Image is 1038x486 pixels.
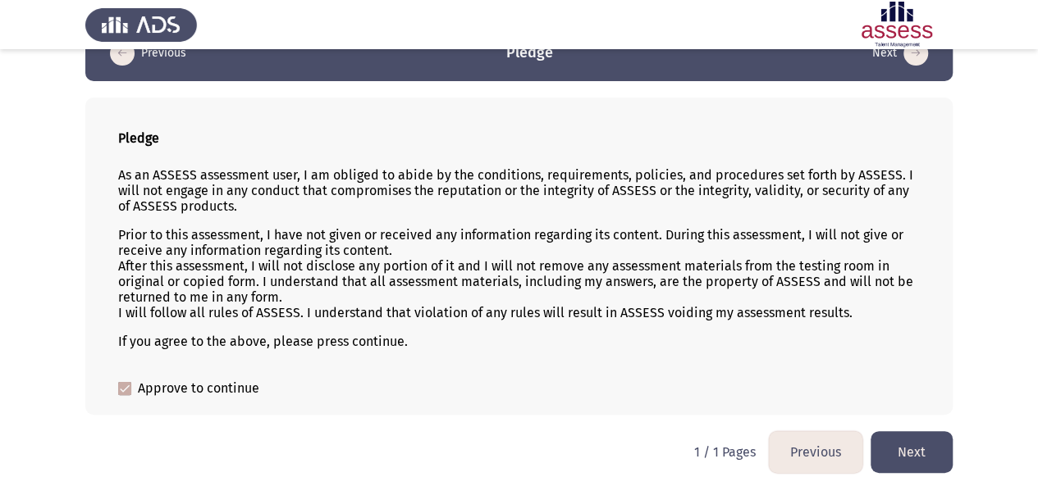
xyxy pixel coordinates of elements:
button: load next page [867,40,933,66]
img: Assessment logo of ASSESS English Language Assessment (3 Module) (Ba - IB) [841,2,953,48]
p: Prior to this assessment, I have not given or received any information regarding its content. Dur... [118,227,920,320]
p: 1 / 1 Pages [694,444,756,460]
p: If you agree to the above, please press continue. [118,334,920,349]
img: Assess Talent Management logo [85,2,197,48]
button: load next page [871,431,953,473]
h3: Pledge [506,43,553,63]
b: Pledge [118,130,159,146]
span: Approve to continue [138,379,259,398]
button: load previous page [769,431,862,473]
button: load previous page [105,40,191,66]
p: As an ASSESS assessment user, I am obliged to abide by the conditions, requirements, policies, an... [118,167,920,214]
